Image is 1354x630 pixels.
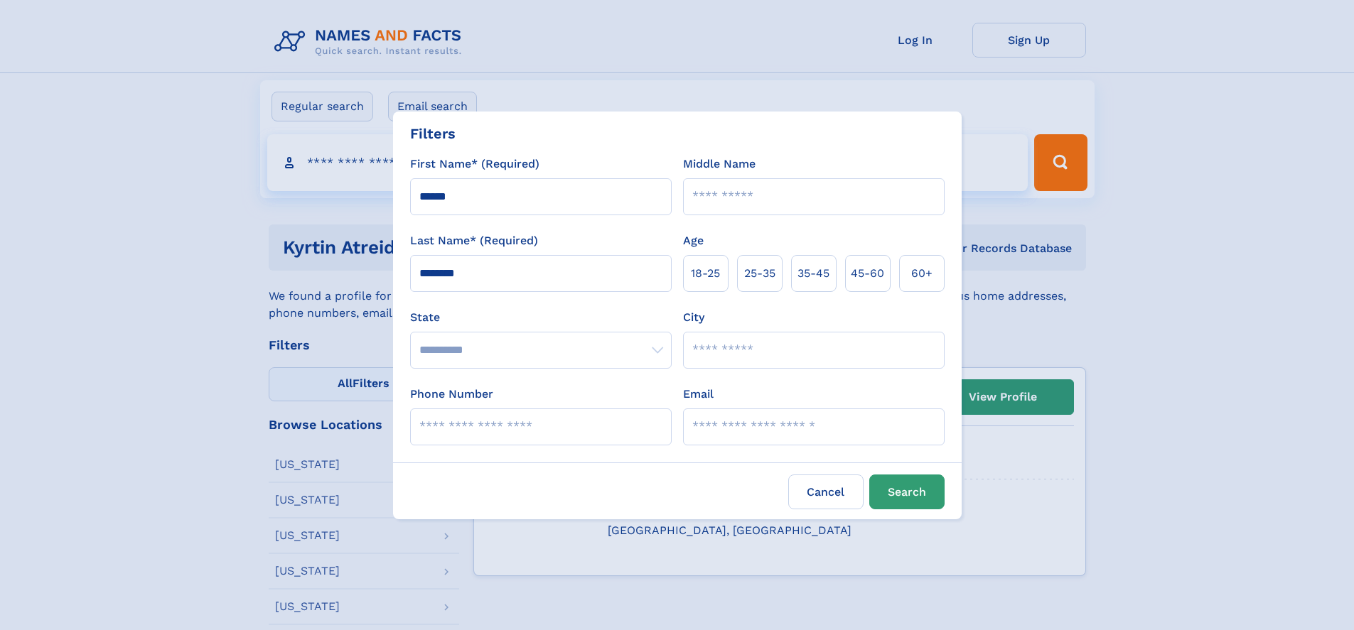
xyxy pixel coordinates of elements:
[691,265,720,282] span: 18‑25
[683,309,704,326] label: City
[911,265,933,282] span: 60+
[851,265,884,282] span: 45‑60
[683,232,704,249] label: Age
[788,474,864,509] label: Cancel
[797,265,829,282] span: 35‑45
[683,156,756,173] label: Middle Name
[410,123,456,144] div: Filters
[410,232,538,249] label: Last Name* (Required)
[744,265,775,282] span: 25‑35
[683,386,714,403] label: Email
[410,309,672,326] label: State
[869,474,945,509] button: Search
[410,156,539,173] label: First Name* (Required)
[410,386,493,403] label: Phone Number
